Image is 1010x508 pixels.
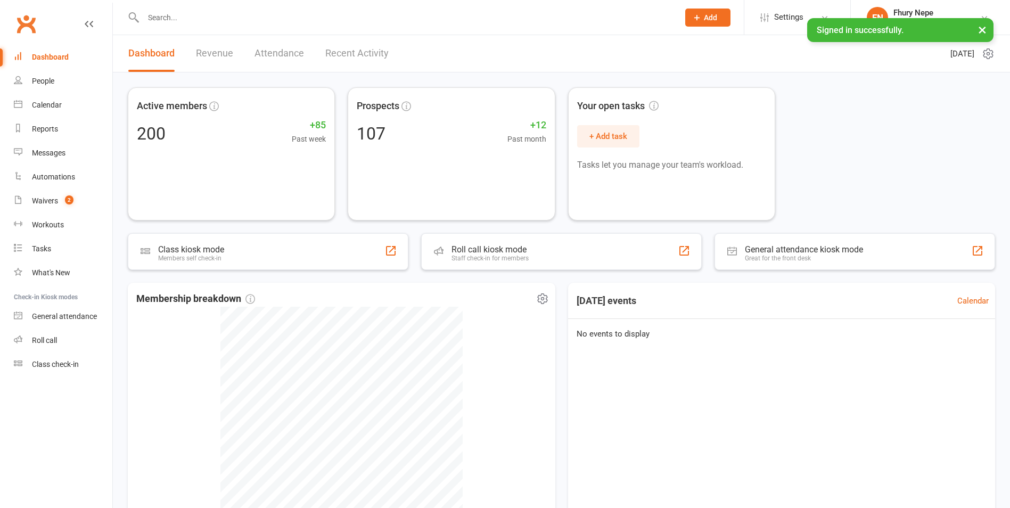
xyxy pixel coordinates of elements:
div: Tasks [32,244,51,253]
span: Settings [774,5,803,29]
div: General attendance kiosk mode [745,244,863,255]
div: Messages [32,149,65,157]
a: Dashboard [14,45,112,69]
a: Waivers 2 [14,189,112,213]
span: Prospects [357,99,399,114]
a: Workouts [14,213,112,237]
a: General attendance kiosk mode [14,305,112,329]
span: Membership breakdown [136,291,255,307]
div: No events to display [564,319,1000,349]
button: Add [685,9,730,27]
a: Revenue [196,35,233,72]
div: 200 [137,125,166,142]
a: Roll call [14,329,112,353]
p: Tasks let you manage your team's workload. [577,158,766,172]
div: Roll call kiosk mode [451,244,529,255]
a: Automations [14,165,112,189]
span: Active members [137,99,207,114]
span: 2 [65,195,73,204]
div: 107 [357,125,385,142]
span: Add [704,13,717,22]
span: Past week [292,133,326,145]
div: General attendance [32,312,97,321]
span: Signed in successfully. [817,25,904,35]
a: Tasks [14,237,112,261]
span: +85 [292,118,326,133]
div: Members self check-in [158,255,224,262]
input: Search... [140,10,671,25]
div: Reports [32,125,58,133]
div: Dashboard [32,53,69,61]
h3: [DATE] events [568,291,645,310]
div: Calendar [32,101,62,109]
span: +12 [507,118,546,133]
div: Automations [32,173,75,181]
a: Clubworx [13,11,39,37]
a: People [14,69,112,93]
span: Past month [507,133,546,145]
a: Reports [14,117,112,141]
button: + Add task [577,125,639,148]
div: Roll call [32,336,57,345]
button: × [973,18,992,41]
div: Waivers [32,196,58,205]
a: Dashboard [128,35,175,72]
div: Workouts [32,220,64,229]
div: What's New [32,268,70,277]
a: Class kiosk mode [14,353,112,376]
a: Attendance [254,35,304,72]
div: Fhury Nepe [893,8,955,18]
span: Your open tasks [577,99,659,114]
div: People [32,77,54,85]
a: What's New [14,261,112,285]
div: Class kiosk mode [158,244,224,255]
div: Staff check-in for members [451,255,529,262]
div: Class check-in [32,360,79,368]
a: Recent Activity [325,35,389,72]
div: FN [867,7,888,28]
div: Great for the front desk [745,255,863,262]
a: Calendar [14,93,112,117]
a: Messages [14,141,112,165]
div: Coastal Basketball [893,18,955,27]
a: Calendar [957,294,989,307]
span: [DATE] [950,47,974,60]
